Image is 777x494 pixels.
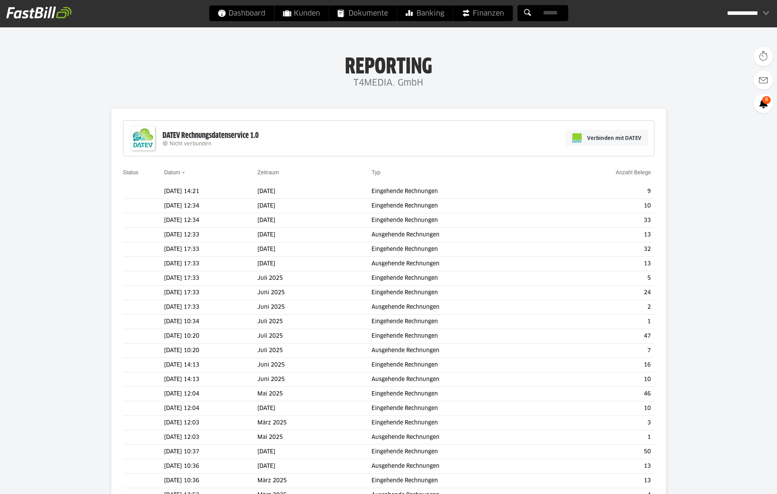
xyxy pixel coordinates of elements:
[257,358,372,372] td: Juni 2025
[552,300,654,315] td: 2
[257,329,372,344] td: Juli 2025
[164,199,257,213] td: [DATE] 12:34
[552,416,654,430] td: 3
[257,315,372,329] td: Juli 2025
[372,372,552,387] td: Ausgehende Rechnungen
[552,228,654,242] td: 13
[164,286,257,300] td: [DATE] 17:33
[257,213,372,228] td: [DATE]
[257,445,372,459] td: [DATE]
[372,329,552,344] td: Eingehende Rechnungen
[616,169,651,175] a: Anzahl Belege
[552,199,654,213] td: 10
[372,242,552,257] td: Eingehende Rechnungen
[164,387,257,401] td: [DATE] 12:04
[164,329,257,344] td: [DATE] 10:20
[329,5,397,21] a: Dokumente
[170,141,211,147] span: Nicht verbunden
[552,271,654,286] td: 5
[257,199,372,213] td: [DATE]
[566,130,648,146] a: Verbinden mit DATEV
[257,286,372,300] td: Juni 2025
[209,5,274,21] a: Dashboard
[372,459,552,474] td: Ausgehende Rechnungen
[552,257,654,271] td: 13
[552,474,654,488] td: 13
[164,228,257,242] td: [DATE] 12:33
[372,474,552,488] td: Eingehende Rechnungen
[164,416,257,430] td: [DATE] 12:03
[123,169,139,175] a: Status
[164,474,257,488] td: [DATE] 10:36
[257,474,372,488] td: März 2025
[372,401,552,416] td: Eingehende Rechnungen
[257,344,372,358] td: Juli 2025
[164,358,257,372] td: [DATE] 14:13
[552,329,654,344] td: 47
[552,358,654,372] td: 16
[164,459,257,474] td: [DATE] 10:36
[283,5,320,21] span: Kunden
[372,257,552,271] td: Ausgehende Rechnungen
[257,242,372,257] td: [DATE]
[257,169,279,175] a: Zeitraum
[257,228,372,242] td: [DATE]
[164,300,257,315] td: [DATE] 17:33
[372,445,552,459] td: Eingehende Rechnungen
[257,459,372,474] td: [DATE]
[372,300,552,315] td: Ausgehende Rechnungen
[218,5,265,21] span: Dashboard
[372,228,552,242] td: Ausgehende Rechnungen
[164,430,257,445] td: [DATE] 12:03
[127,123,159,154] img: DATEV-Datenservice Logo
[552,286,654,300] td: 24
[462,5,504,21] span: Finanzen
[372,416,552,430] td: Eingehende Rechnungen
[552,401,654,416] td: 10
[372,199,552,213] td: Eingehende Rechnungen
[372,315,552,329] td: Eingehende Rechnungen
[552,430,654,445] td: 1
[372,344,552,358] td: Ausgehende Rechnungen
[552,344,654,358] td: 7
[552,242,654,257] td: 32
[587,134,641,142] span: Verbinden mit DATEV
[372,286,552,300] td: Eingehende Rechnungen
[257,372,372,387] td: Juni 2025
[164,372,257,387] td: [DATE] 14:13
[164,169,180,175] a: Datum
[164,315,257,329] td: [DATE] 10:34
[257,300,372,315] td: Juni 2025
[552,315,654,329] td: 1
[754,94,773,113] a: 8
[372,213,552,228] td: Eingehende Rechnungen
[552,445,654,459] td: 50
[716,471,769,490] iframe: Öffnet ein Widget, in dem Sie weitere Informationen finden
[257,257,372,271] td: [DATE]
[552,184,654,199] td: 9
[257,387,372,401] td: Mai 2025
[372,387,552,401] td: Eingehende Rechnungen
[257,430,372,445] td: Mai 2025
[572,133,582,143] img: pi-datev-logo-farbig-24.svg
[257,184,372,199] td: [DATE]
[257,401,372,416] td: [DATE]
[552,387,654,401] td: 46
[164,213,257,228] td: [DATE] 12:34
[257,271,372,286] td: Juli 2025
[453,5,513,21] a: Finanzen
[405,5,444,21] span: Banking
[164,257,257,271] td: [DATE] 17:33
[372,169,380,175] a: Typ
[164,401,257,416] td: [DATE] 12:04
[372,184,552,199] td: Eingehende Rechnungen
[372,358,552,372] td: Eingehende Rechnungen
[182,172,187,174] img: sort_desc.gif
[164,184,257,199] td: [DATE] 14:21
[552,213,654,228] td: 33
[164,242,257,257] td: [DATE] 17:33
[164,271,257,286] td: [DATE] 17:33
[552,459,654,474] td: 13
[78,55,699,75] h1: Reporting
[163,131,259,141] div: DATEV Rechnungsdatenservice 1.0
